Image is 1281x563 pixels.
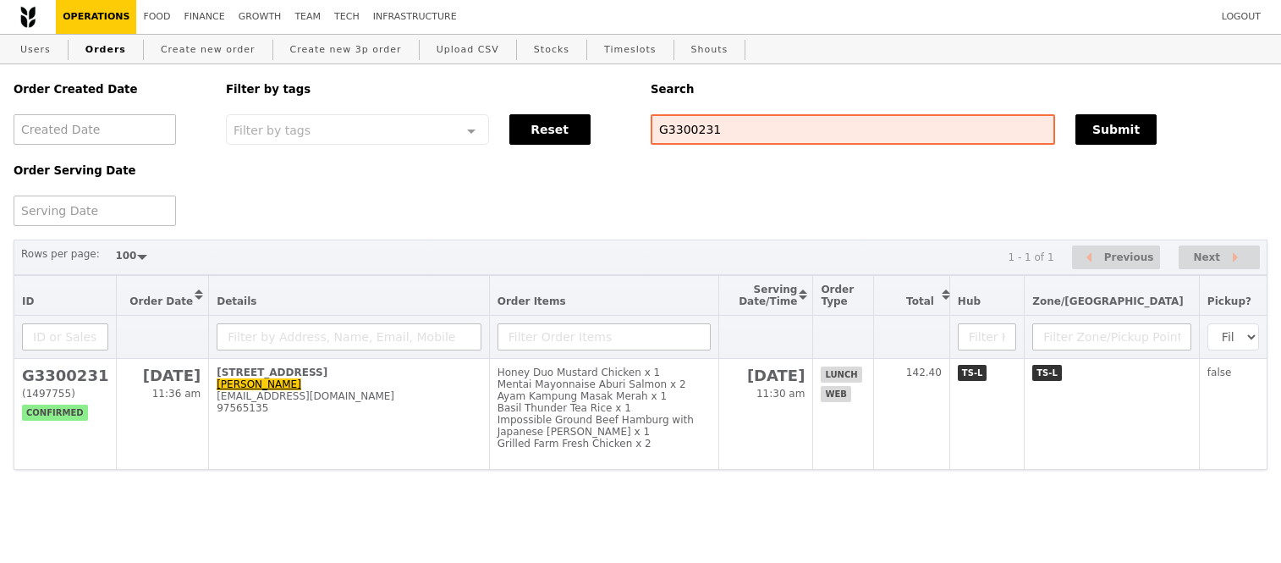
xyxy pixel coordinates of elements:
[498,402,711,414] div: Basil Thunder Tea Rice x 1
[217,378,301,390] a: [PERSON_NAME]
[14,196,176,226] input: Serving Date
[22,367,108,384] h2: G3300231
[283,35,409,65] a: Create new 3p order
[509,114,591,145] button: Reset
[1193,247,1220,268] span: Next
[217,390,481,402] div: [EMAIL_ADDRESS][DOMAIN_NAME]
[1104,247,1154,268] span: Previous
[226,83,630,96] h5: Filter by tags
[597,35,662,65] a: Timeslots
[1032,365,1062,381] span: TS-L
[217,367,481,378] div: [STREET_ADDRESS]
[906,367,942,378] span: 142.40
[14,35,58,65] a: Users
[498,295,566,307] span: Order Items
[498,414,711,438] div: Impossible Ground Beef Hamburg with Japanese [PERSON_NAME] x 1
[430,35,506,65] a: Upload CSV
[1179,246,1260,270] button: Next
[821,367,861,383] span: lunch
[958,295,981,307] span: Hub
[498,378,711,390] div: Mentai Mayonnaise Aburi Salmon x 2
[234,122,311,137] span: Filter by tags
[1008,251,1053,263] div: 1 - 1 of 1
[79,35,133,65] a: Orders
[498,390,711,402] div: Ayam Kampung Masak Merah x 1
[684,35,735,65] a: Shouts
[1032,323,1191,350] input: Filter Zone/Pickup Point
[821,386,850,402] span: web
[527,35,576,65] a: Stocks
[22,405,88,421] span: confirmed
[498,323,711,350] input: Filter Order Items
[14,164,206,177] h5: Order Serving Date
[217,323,481,350] input: Filter by Address, Name, Email, Mobile
[1072,246,1160,270] button: Previous
[1207,295,1251,307] span: Pickup?
[21,246,100,262] label: Rows per page:
[498,367,711,378] div: Honey Duo Mustard Chicken x 1
[651,83,1267,96] h5: Search
[124,367,201,384] h2: [DATE]
[1075,114,1157,145] button: Submit
[958,323,1016,350] input: Filter Hub
[20,6,36,28] img: Grain logo
[22,388,108,400] div: (1497755)
[727,367,805,384] h2: [DATE]
[1207,367,1232,378] span: false
[22,295,34,307] span: ID
[651,114,1055,145] input: Search any field
[22,323,108,350] input: ID or Salesperson name
[958,365,987,381] span: TS-L
[217,402,481,414] div: 97565135
[1032,295,1184,307] span: Zone/[GEOGRAPHIC_DATA]
[756,388,805,400] span: 11:30 am
[498,438,711,450] div: Grilled Farm Fresh Chicken x 2
[14,83,206,96] h5: Order Created Date
[217,295,256,307] span: Details
[154,35,262,65] a: Create new order
[152,388,201,400] span: 11:36 am
[14,114,176,145] input: Created Date
[821,284,854,307] span: Order Type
